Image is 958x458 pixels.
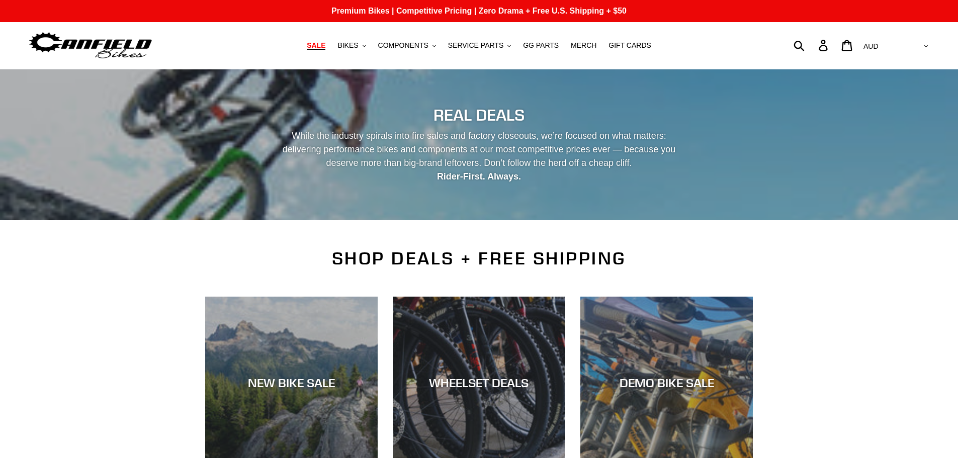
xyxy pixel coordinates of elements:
h2: SHOP DEALS + FREE SHIPPING [205,248,753,269]
button: BIKES [332,39,371,52]
span: BIKES [337,41,358,50]
button: COMPONENTS [373,39,441,52]
strong: Rider-First. Always. [437,171,521,181]
button: SERVICE PARTS [443,39,516,52]
span: SALE [307,41,325,50]
a: GIFT CARDS [603,39,656,52]
a: MERCH [566,39,601,52]
span: GG PARTS [523,41,559,50]
input: Search [799,34,825,56]
div: NEW BIKE SALE [205,376,378,390]
img: Canfield Bikes [28,30,153,61]
span: SERVICE PARTS [448,41,503,50]
a: SALE [302,39,330,52]
h2: REAL DEALS [205,106,753,125]
span: GIFT CARDS [608,41,651,50]
span: COMPONENTS [378,41,428,50]
a: GG PARTS [518,39,564,52]
p: While the industry spirals into fire sales and factory closeouts, we’re focused on what matters: ... [274,129,685,184]
div: WHEELSET DEALS [393,376,565,390]
div: DEMO BIKE SALE [580,376,753,390]
span: MERCH [571,41,596,50]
